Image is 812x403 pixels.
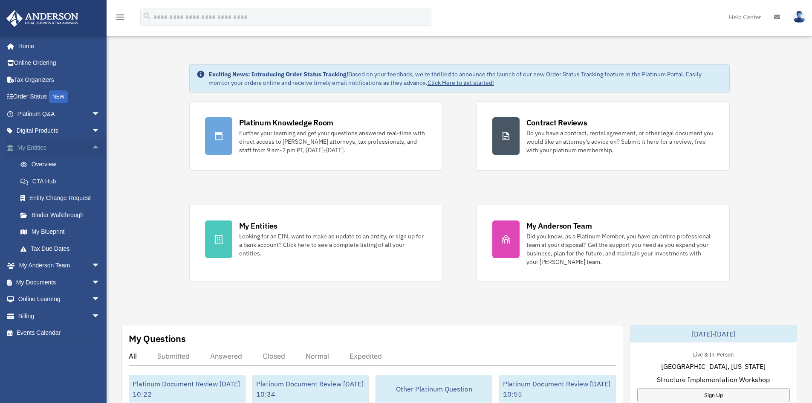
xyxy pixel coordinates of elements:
a: Tax Due Dates [12,240,113,257]
a: My Anderson Teamarrow_drop_down [6,257,113,274]
img: Anderson Advisors Platinum Portal [4,10,81,27]
div: Platinum Document Review [DATE] 10:22 [129,375,245,403]
a: My Anderson Team Did you know, as a Platinum Member, you have an entire professional team at your... [477,205,730,282]
div: Submitted [157,352,190,360]
div: Closed [263,352,285,360]
i: menu [115,12,125,22]
span: arrow_drop_up [92,139,109,157]
a: Entity Change Request [12,190,113,207]
span: arrow_drop_down [92,307,109,325]
div: Do you have a contract, rental agreement, or other legal document you would like an attorney's ad... [526,129,714,154]
img: User Pic [793,11,806,23]
a: CTA Hub [12,173,113,190]
div: Looking for an EIN, want to make an update to an entity, or sign up for a bank account? Click her... [239,232,427,258]
div: [DATE]-[DATE] [630,325,797,342]
div: Live & In-Person [686,349,740,358]
a: Platinum Q&Aarrow_drop_down [6,105,113,122]
span: arrow_drop_down [92,122,109,140]
a: Platinum Knowledge Room Further your learning and get your questions answered real-time with dire... [189,101,442,171]
a: Digital Productsarrow_drop_down [6,122,113,139]
div: Platinum Knowledge Room [239,117,334,128]
span: arrow_drop_down [92,274,109,291]
a: Sign Up [637,388,790,402]
div: Further your learning and get your questions answered real-time with direct access to [PERSON_NAM... [239,129,427,154]
i: search [142,12,152,21]
a: My Entities Looking for an EIN, want to make an update to an entity, or sign up for a bank accoun... [189,205,442,282]
div: Based on your feedback, we're thrilled to announce the launch of our new Order Status Tracking fe... [208,70,722,87]
div: My Anderson Team [526,220,592,231]
div: Answered [210,352,242,360]
div: Did you know, as a Platinum Member, you have an entire professional team at your disposal? Get th... [526,232,714,266]
div: Expedited [350,352,382,360]
span: Structure Implementation Workshop [657,374,770,385]
a: menu [115,15,125,22]
a: My Blueprint [12,223,113,241]
a: Online Ordering [6,55,113,72]
div: NEW [49,90,68,103]
div: My Questions [129,332,186,345]
span: arrow_drop_down [92,105,109,123]
a: Billingarrow_drop_down [6,307,113,325]
div: All [129,352,137,360]
div: Normal [306,352,329,360]
a: My Entitiesarrow_drop_up [6,139,113,156]
span: [GEOGRAPHIC_DATA], [US_STATE] [661,361,766,371]
span: arrow_drop_down [92,257,109,275]
a: Events Calendar [6,325,113,342]
a: Online Learningarrow_drop_down [6,291,113,308]
div: My Entities [239,220,277,231]
a: Binder Walkthrough [12,206,113,223]
a: Order StatusNEW [6,88,113,106]
a: Overview [12,156,113,173]
a: Contract Reviews Do you have a contract, rental agreement, or other legal document you would like... [477,101,730,171]
div: Platinum Document Review [DATE] 10:55 [500,375,616,403]
a: Click Here to get started! [428,79,494,87]
div: Contract Reviews [526,117,587,128]
span: arrow_drop_down [92,291,109,308]
div: Other Platinum Question [376,375,492,403]
strong: Exciting News: Introducing Order Status Tracking! [208,70,348,78]
a: My Documentsarrow_drop_down [6,274,113,291]
a: Tax Organizers [6,71,113,88]
a: Home [6,38,109,55]
div: Platinum Document Review [DATE] 10:34 [253,375,369,403]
